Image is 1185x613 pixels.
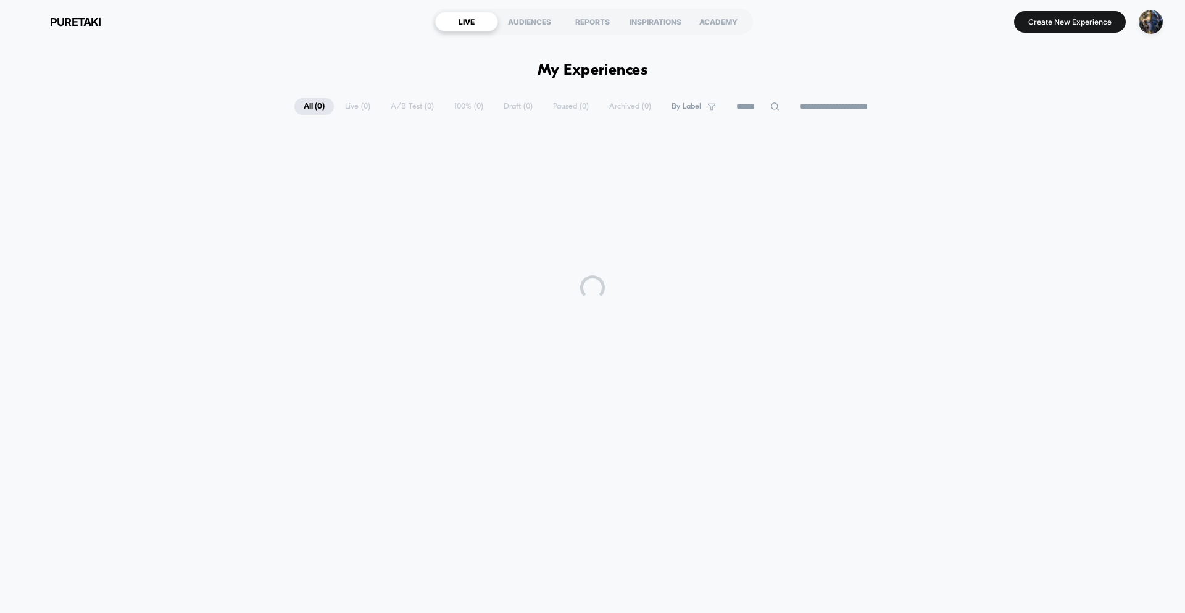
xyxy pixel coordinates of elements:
h1: My Experiences [538,62,648,80]
button: puretaki [19,12,105,31]
div: INSPIRATIONS [624,12,687,31]
div: ACADEMY [687,12,750,31]
div: LIVE [435,12,498,31]
div: REPORTS [561,12,624,31]
button: ppic [1135,9,1166,35]
img: ppic [1139,10,1163,34]
span: By Label [671,102,701,111]
span: puretaki [50,15,101,28]
div: AUDIENCES [498,12,561,31]
span: All ( 0 ) [294,98,334,115]
button: Create New Experience [1014,11,1126,33]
